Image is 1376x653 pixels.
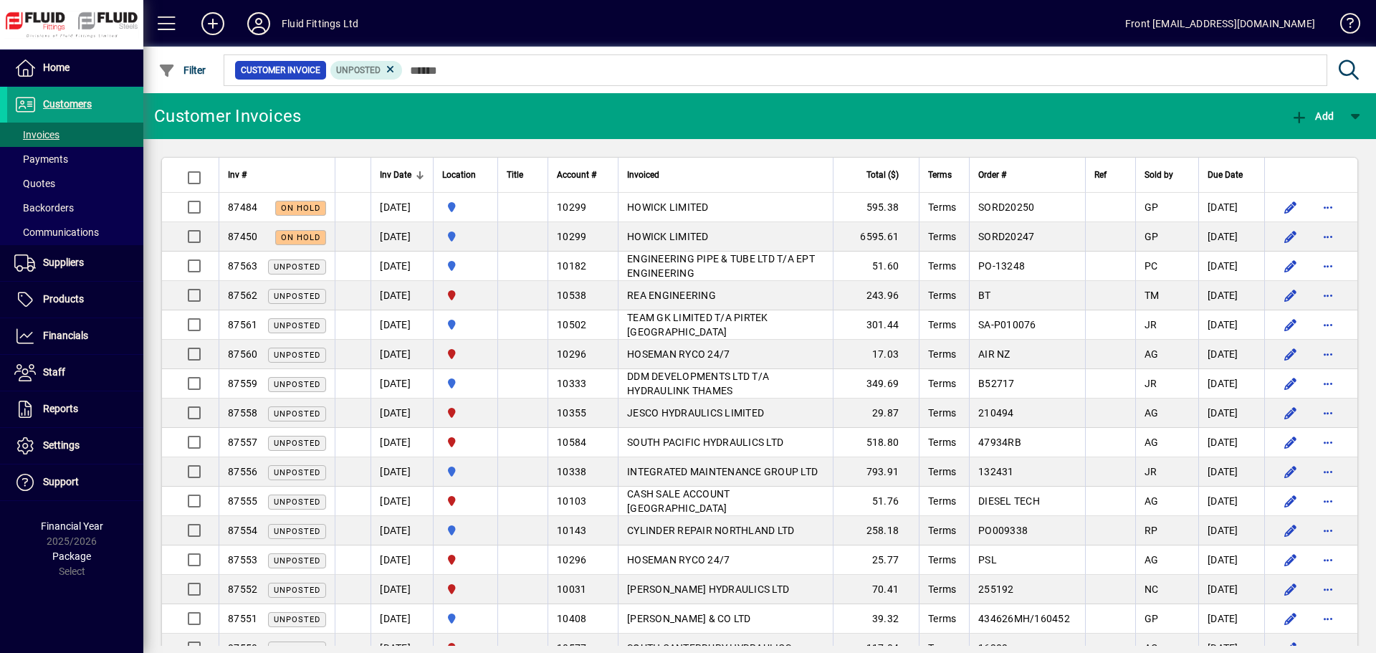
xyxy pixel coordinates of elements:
button: Add [190,11,236,37]
span: Settings [43,439,80,451]
button: Edit [1279,401,1302,424]
span: Terms [928,583,956,595]
button: Edit [1279,548,1302,571]
div: Total ($) [842,167,912,183]
div: Front [EMAIL_ADDRESS][DOMAIN_NAME] [1125,12,1315,35]
button: More options [1317,343,1339,366]
span: Package [52,550,91,562]
span: CHRISTCHURCH [442,346,489,362]
td: 349.69 [833,369,919,399]
span: Unposted [274,497,320,507]
a: Knowledge Base [1329,3,1358,49]
td: [DATE] [1198,252,1264,281]
td: [DATE] [1198,399,1264,428]
span: Communications [14,227,99,238]
div: Inv # [228,167,326,183]
span: NC [1145,583,1159,595]
span: 87557 [228,437,257,448]
span: 434626MH/160452 [978,613,1070,624]
span: 87552 [228,583,257,595]
div: Order # [978,167,1076,183]
span: Terms [928,378,956,389]
button: More options [1317,254,1339,277]
span: GP [1145,613,1159,624]
span: JR [1145,319,1157,330]
td: 243.96 [833,281,919,310]
button: Edit [1279,460,1302,483]
span: JESCO HYDRAULICS LIMITED [627,407,764,419]
span: 87556 [228,466,257,477]
span: AG [1145,437,1159,448]
span: PO-13248 [978,260,1025,272]
span: AUCKLAND [442,199,489,215]
div: Title [507,167,539,183]
span: AG [1145,407,1159,419]
td: [DATE] [1198,428,1264,457]
td: 793.91 [833,457,919,487]
span: HOSEMAN RYCO 24/7 [627,554,730,566]
button: Edit [1279,578,1302,601]
span: 10031 [557,583,586,595]
div: Inv Date [380,167,424,183]
span: CASH SALE ACCOUNT [GEOGRAPHIC_DATA] [627,488,730,514]
div: Due Date [1208,167,1256,183]
button: More options [1317,196,1339,219]
span: Unposted [274,380,320,389]
span: Title [507,167,523,183]
td: [DATE] [1198,457,1264,487]
span: 10296 [557,554,586,566]
span: Location [442,167,476,183]
td: [DATE] [1198,516,1264,545]
span: Financials [43,330,88,341]
span: Account # [557,167,596,183]
span: AIR NZ [978,348,1010,360]
span: Terms [928,495,956,507]
button: Add [1287,103,1337,129]
td: [DATE] [371,281,433,310]
span: Quotes [14,178,55,189]
span: Add [1291,110,1334,122]
button: Edit [1279,254,1302,277]
span: Unposted [274,615,320,624]
td: [DATE] [1198,604,1264,634]
span: 10355 [557,407,586,419]
span: Terms [928,613,956,624]
td: [DATE] [1198,310,1264,340]
span: 87484 [228,201,257,213]
span: HOSEMAN RYCO 24/7 [627,348,730,360]
td: 39.32 [833,604,919,634]
span: Terms [928,466,956,477]
span: Unposted [274,556,320,566]
span: 10338 [557,466,586,477]
span: SORD20250 [978,201,1034,213]
span: GP [1145,231,1159,242]
span: 10538 [557,290,586,301]
span: 87555 [228,495,257,507]
span: AUCKLAND [442,317,489,333]
span: AUCKLAND [442,464,489,480]
span: PSL [978,554,997,566]
a: Reports [7,391,143,427]
span: CHRISTCHURCH [442,493,489,509]
span: On hold [281,233,320,242]
span: Terms [928,525,956,536]
span: Unposted [274,351,320,360]
td: 25.77 [833,545,919,575]
span: HOWICK LIMITED [627,201,709,213]
span: TEAM GK LIMITED T/A PIRTEK [GEOGRAPHIC_DATA] [627,312,768,338]
span: Terms [928,437,956,448]
span: Inv Date [380,167,411,183]
span: Support [43,476,79,487]
span: Customer Invoice [241,63,320,77]
td: [DATE] [371,545,433,575]
span: Unposted [274,409,320,419]
a: Payments [7,147,143,171]
span: CYLINDER REPAIR NORTHLAND LTD [627,525,794,536]
button: Edit [1279,372,1302,395]
span: CHRISTCHURCH [442,434,489,450]
span: Financial Year [41,520,103,532]
td: [DATE] [371,399,433,428]
button: Edit [1279,196,1302,219]
td: [DATE] [371,516,433,545]
td: [DATE] [371,193,433,222]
